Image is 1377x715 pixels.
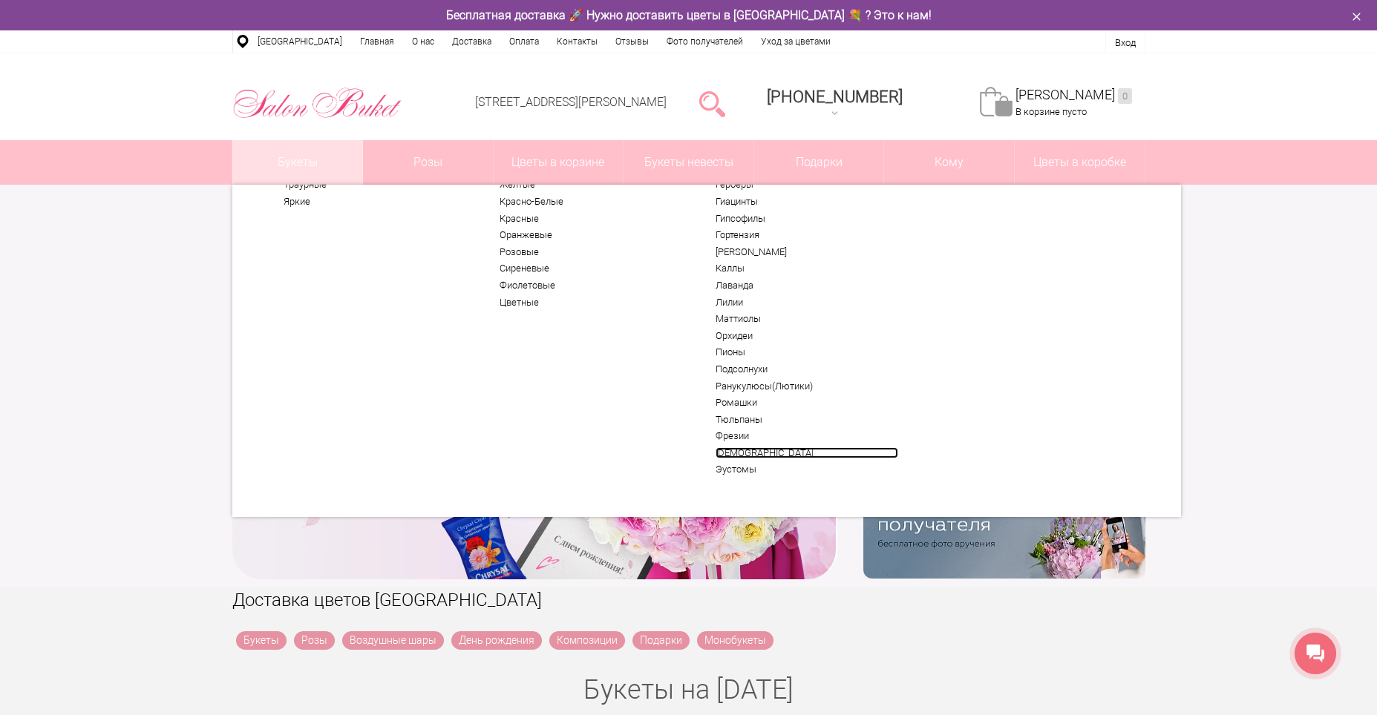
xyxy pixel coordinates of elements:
a: Букеты [233,140,363,185]
span: В корзине пусто [1015,106,1087,117]
a: Гиацинты [716,196,898,208]
span: Кому [884,140,1014,185]
a: Воздушные шары [342,631,444,650]
a: [GEOGRAPHIC_DATA] [249,30,351,53]
h1: Доставка цветов [GEOGRAPHIC_DATA] [232,587,1145,613]
a: Гипсофилы [716,213,898,225]
a: Лилии [716,297,898,309]
a: Розы [363,140,493,185]
a: Розовые [500,246,682,258]
a: Розы [294,631,335,650]
a: Контакты [548,30,606,53]
img: Цветы Нижний Новгород [232,84,402,122]
a: Отзывы [606,30,658,53]
div: Бесплатная доставка 🚀 Нужно доставить цветы в [GEOGRAPHIC_DATA] 💐 ? Это к нам! [221,7,1157,23]
ins: 0 [1118,88,1132,104]
a: [PHONE_NUMBER] [758,82,912,125]
a: Траурные [284,179,466,191]
a: [STREET_ADDRESS][PERSON_NAME] [475,95,667,109]
a: Ромашки [716,397,898,409]
a: Цветные [500,297,682,309]
a: Букеты на [DATE] [583,674,794,705]
a: Букеты [236,631,287,650]
a: Подарки [632,631,690,650]
a: [PERSON_NAME] [1015,87,1132,104]
a: Красно-Белые [500,196,682,208]
a: Фрезии [716,430,898,442]
a: Композиции [549,631,625,650]
a: Орхидеи [716,330,898,342]
a: Оранжевые [500,229,682,241]
a: Сиреневые [500,263,682,274]
a: [PERSON_NAME] [716,246,898,258]
a: О нас [403,30,443,53]
a: Уход за цветами [752,30,840,53]
a: Гортензия [716,229,898,241]
a: Герберы [716,179,898,191]
a: Каллы [716,263,898,274]
a: Желтые [500,179,682,191]
a: Подсолнухи [716,363,898,375]
span: [PHONE_NUMBER] [767,88,903,106]
a: Цветы в корзине [494,140,624,185]
a: Маттиолы [716,313,898,325]
a: Эустомы [716,464,898,475]
a: Подарки [754,140,884,185]
a: День рождения [451,631,542,650]
a: Цветы в коробке [1015,140,1145,185]
a: Ранукулюсы(Лютики) [716,380,898,392]
a: Доставка [443,30,500,53]
a: Яркие [284,196,466,208]
a: Красные [500,213,682,225]
a: Букеты невесты [624,140,753,185]
a: Вход [1115,37,1136,48]
a: Тюльпаны [716,414,898,426]
a: Фото получателей [658,30,752,53]
a: [DEMOGRAPHIC_DATA] [716,447,898,459]
a: Фиолетовые [500,280,682,291]
a: Монобукеты [697,631,773,650]
a: Главная [351,30,403,53]
a: Лаванда [716,280,898,291]
a: Оплата [500,30,548,53]
a: Пионы [716,346,898,358]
